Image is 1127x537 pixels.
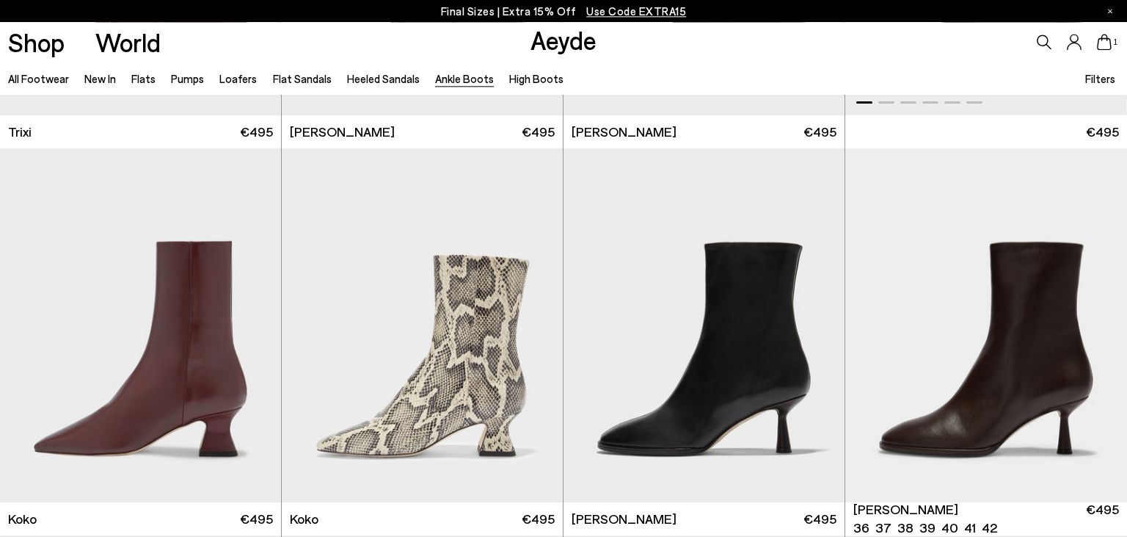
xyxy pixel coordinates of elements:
[8,510,37,528] span: Koko
[131,72,156,85] a: Flats
[845,115,1127,148] a: €495
[853,500,958,519] span: [PERSON_NAME]
[509,72,563,85] a: High Boots
[282,115,563,148] a: [PERSON_NAME] €495
[572,123,676,141] span: [PERSON_NAME]
[586,4,686,18] span: Navigate to /collections/ss25-final-sizes
[282,502,563,536] a: Koko €495
[845,148,1127,502] a: Next slide Previous slide
[897,519,913,537] li: 38
[240,123,273,141] span: €495
[8,123,32,141] span: Trixi
[572,510,676,528] span: [PERSON_NAME]
[95,29,161,55] a: World
[290,123,395,141] span: [PERSON_NAME]
[171,72,204,85] a: Pumps
[563,148,845,502] img: Dorothy Soft Sock Boots
[803,510,836,528] span: €495
[522,510,555,528] span: €495
[941,519,958,537] li: 40
[240,510,273,528] span: €495
[435,72,494,85] a: Ankle Boots
[347,72,420,85] a: Heeled Sandals
[982,519,997,537] li: 42
[1086,123,1119,141] span: €495
[1097,34,1112,50] a: 1
[530,24,597,55] a: Aeyde
[84,72,116,85] a: New In
[803,123,836,141] span: €495
[1085,72,1115,85] span: Filters
[563,115,845,148] a: [PERSON_NAME] €495
[853,519,993,537] ul: variant
[1086,500,1119,537] span: €495
[1112,38,1119,46] span: 1
[219,72,257,85] a: Loafers
[522,123,555,141] span: €495
[563,502,845,536] a: [PERSON_NAME] €495
[290,510,318,528] span: Koko
[273,72,332,85] a: Flat Sandals
[845,148,1127,502] img: Dorothy Soft Sock Boots
[919,519,935,537] li: 39
[964,519,976,537] li: 41
[875,519,891,537] li: 37
[845,148,1127,502] div: 1 / 6
[853,519,869,537] li: 36
[282,148,563,502] img: Koko Regal Heel Boots
[8,29,65,55] a: Shop
[845,502,1127,536] a: [PERSON_NAME] 36 37 38 39 40 41 42 €495
[441,2,687,21] p: Final Sizes | Extra 15% Off
[8,72,69,85] a: All Footwear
